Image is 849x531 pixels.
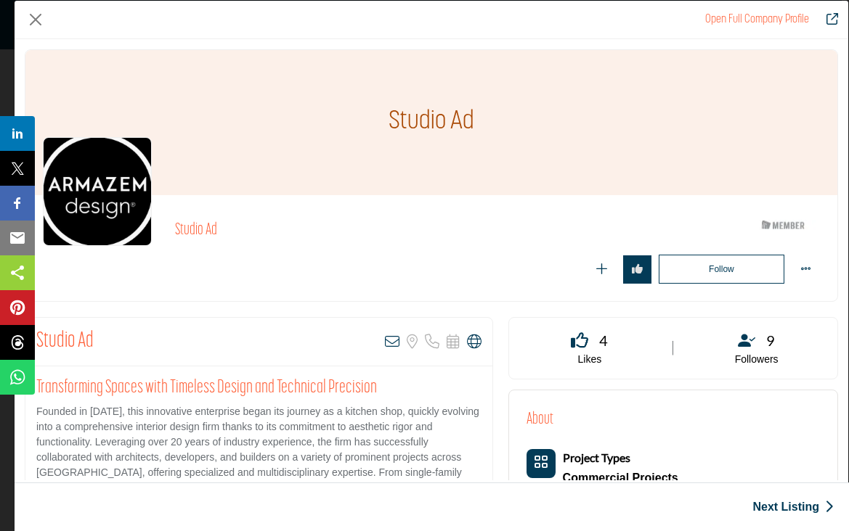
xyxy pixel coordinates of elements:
[43,137,152,246] img: studio-ad logo
[816,11,838,28] a: Redirect to studio-ad
[623,255,651,284] button: Redirect to login page
[588,255,616,284] button: Redirect to login page
[175,221,574,240] h2: Studio Ad
[694,353,819,367] p: Followers
[766,329,775,351] span: 9
[563,452,630,464] a: Project Types
[527,449,556,478] button: Category Icon
[705,14,809,25] a: Redirect to studio-ad
[563,450,630,464] b: Project Types
[751,216,816,234] img: ASID Members
[36,329,94,355] h2: Studio Ad
[752,498,834,516] a: Next Listing
[563,467,678,489] a: Commercial Projects
[36,404,482,511] p: Founded in [DATE], this innovative enterprise began its journey as a kitchen shop, quickly evolvi...
[527,408,553,432] h2: About
[563,467,678,489] div: Involve the design, construction, or renovation of spaces used for business purposes such as offi...
[36,377,482,399] h2: Transforming Spaces with Timeless Design and Technical Precision
[792,255,820,284] button: More Options
[599,329,608,351] span: 4
[25,9,46,30] button: Close
[389,50,474,195] h1: Studio Ad
[527,353,653,367] p: Likes
[659,255,784,284] button: Redirect to login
